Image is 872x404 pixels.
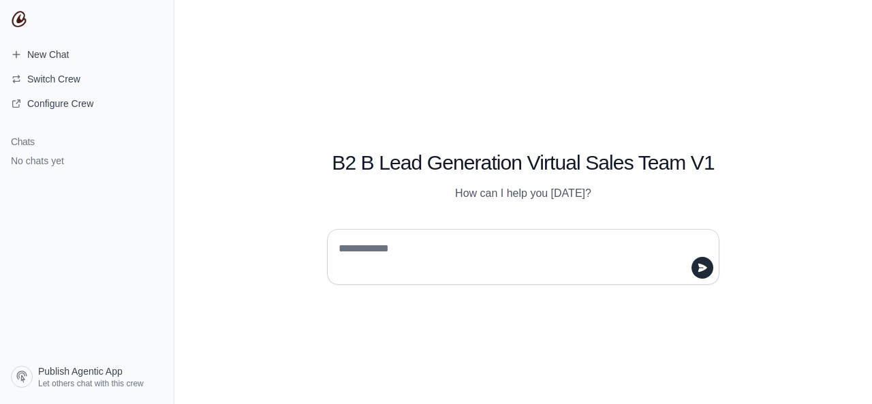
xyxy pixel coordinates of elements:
[5,44,168,65] a: New Chat
[5,68,168,90] button: Switch Crew
[327,185,719,202] p: How can I help you [DATE]?
[27,72,80,86] span: Switch Crew
[27,48,69,61] span: New Chat
[27,97,93,110] span: Configure Crew
[38,364,123,378] span: Publish Agentic App
[38,378,144,389] span: Let others chat with this crew
[5,360,168,393] a: Publish Agentic App Let others chat with this crew
[327,151,719,175] h1: B2 B Lead Generation Virtual Sales Team V1
[11,11,27,27] img: CrewAI Logo
[5,93,168,114] a: Configure Crew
